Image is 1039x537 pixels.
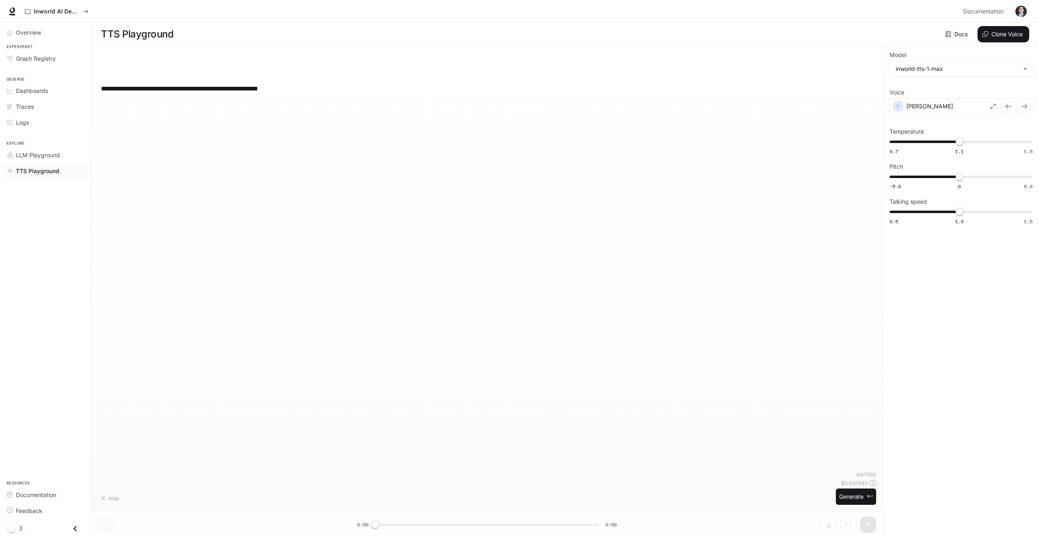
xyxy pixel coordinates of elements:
[16,102,34,111] span: Traces
[3,25,88,40] a: Overview
[978,26,1029,42] button: Clone Voice
[890,218,898,225] span: 0.5
[16,151,60,159] span: LLM Playground
[16,54,56,63] span: Graph Registry
[890,90,904,95] p: Voice
[890,148,898,155] span: 0.7
[906,102,953,110] p: [PERSON_NAME]
[3,488,88,502] a: Documentation
[3,84,88,98] a: Dashboards
[34,8,79,15] p: Inworld AI Demos
[857,471,876,478] p: 64 / 1000
[7,524,15,533] span: Dark mode toggle
[1013,3,1029,20] button: User avatar
[890,183,901,190] span: -5.0
[16,28,41,37] span: Overview
[1024,218,1032,225] span: 1.5
[1024,183,1032,190] span: 5.0
[890,61,1032,77] div: inworld-tts-1-max
[3,99,88,114] a: Traces
[3,115,88,130] a: Logs
[896,65,1019,73] div: inworld-tts-1-max
[3,164,88,178] a: TTS Playground
[944,26,971,42] a: Docs
[16,86,48,95] span: Dashboards
[1024,148,1032,155] span: 1.5
[836,489,876,505] button: Generate⌘⏎
[98,492,124,505] button: Hide
[890,199,927,205] p: Talking speed
[16,167,59,175] span: TTS Playground
[16,118,29,127] span: Logs
[867,494,873,499] p: ⌘⏎
[958,183,961,190] span: 0
[890,129,924,134] p: Temperature
[955,218,964,225] span: 1.0
[21,3,92,20] button: All workspaces
[1015,6,1027,17] img: User avatar
[955,148,964,155] span: 1.1
[841,480,868,486] p: $ 0.000640
[890,52,906,58] p: Model
[963,7,1004,17] span: Documentation
[101,26,173,42] h1: TTS Playground
[3,51,88,66] a: Graph Registry
[3,504,88,518] a: Feedback
[16,491,56,499] span: Documentation
[3,148,88,162] a: LLM Playground
[960,3,1010,20] a: Documentation
[66,520,84,537] button: Close drawer
[890,164,903,169] p: Pitch
[16,506,42,515] span: Feedback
